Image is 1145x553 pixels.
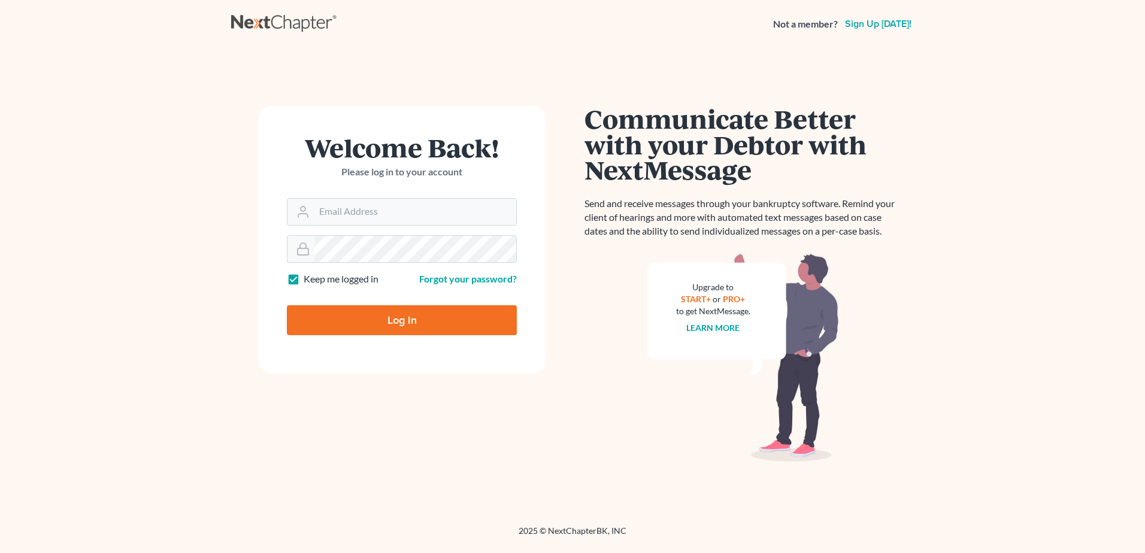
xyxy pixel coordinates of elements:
[687,323,740,333] a: Learn more
[647,253,839,462] img: nextmessage_bg-59042aed3d76b12b5cd301f8e5b87938c9018125f34e5fa2b7a6b67550977c72.svg
[773,17,838,31] strong: Not a member?
[676,281,750,293] div: Upgrade to
[231,525,914,546] div: 2025 © NextChapterBK, INC
[419,273,517,284] a: Forgot your password?
[843,19,914,29] a: Sign up [DATE]!
[584,197,902,238] p: Send and receive messages through your bankruptcy software. Remind your client of hearings and mo...
[584,106,902,183] h1: Communicate Better with your Debtor with NextMessage
[287,165,517,179] p: Please log in to your account
[681,294,711,304] a: START+
[304,272,378,286] label: Keep me logged in
[676,305,750,317] div: to get NextMessage.
[723,294,746,304] a: PRO+
[287,305,517,335] input: Log In
[713,294,722,304] span: or
[287,135,517,160] h1: Welcome Back!
[314,199,516,225] input: Email Address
